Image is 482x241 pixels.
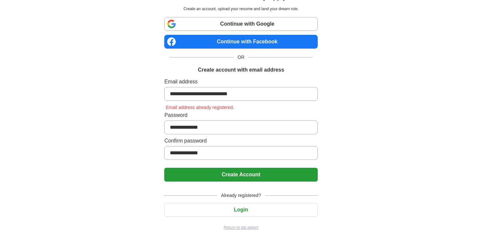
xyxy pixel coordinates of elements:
[217,192,265,199] span: Already registered?
[164,17,317,31] a: Continue with Google
[164,105,235,110] span: Email address already registered.
[164,168,317,182] button: Create Account
[164,35,317,49] a: Continue with Facebook
[164,111,317,119] label: Password
[234,54,249,61] span: OR
[164,203,317,217] button: Login
[164,78,317,86] label: Email address
[164,225,317,230] a: Return to job advert
[166,6,316,12] p: Create an account, upload your resume and land your dream role.
[164,137,317,145] label: Confirm password
[198,66,284,74] h1: Create account with email address
[164,207,317,212] a: Login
